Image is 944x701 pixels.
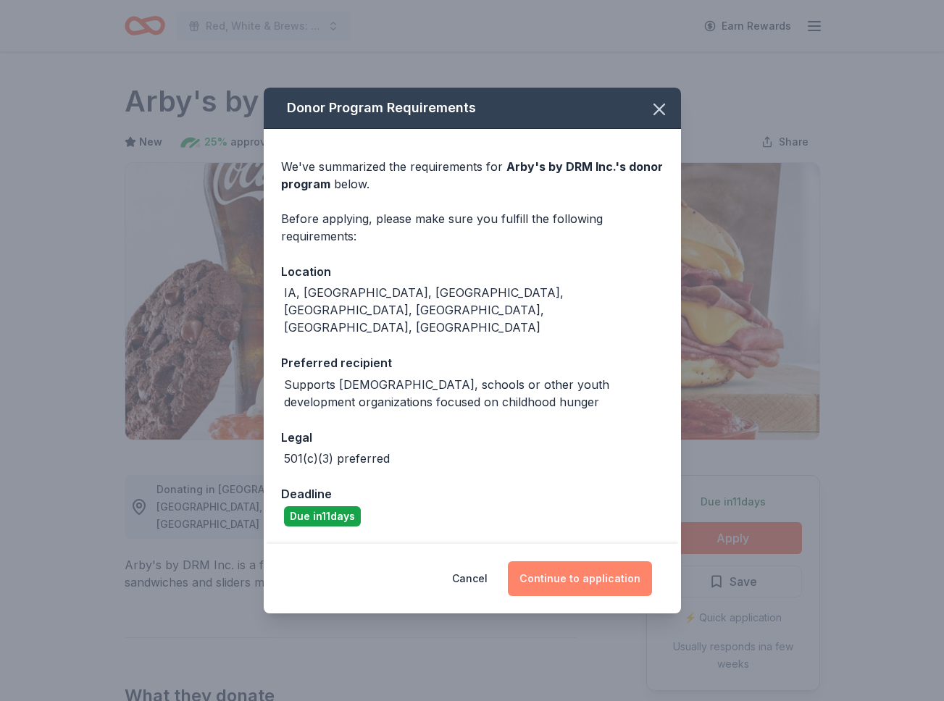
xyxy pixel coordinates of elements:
[281,158,664,193] div: We've summarized the requirements for below.
[452,561,488,596] button: Cancel
[281,428,664,447] div: Legal
[281,210,664,245] div: Before applying, please make sure you fulfill the following requirements:
[281,353,664,372] div: Preferred recipient
[281,484,664,503] div: Deadline
[508,561,652,596] button: Continue to application
[281,262,664,281] div: Location
[284,284,664,336] div: IA, [GEOGRAPHIC_DATA], [GEOGRAPHIC_DATA], [GEOGRAPHIC_DATA], [GEOGRAPHIC_DATA], [GEOGRAPHIC_DATA]...
[284,376,664,411] div: Supports [DEMOGRAPHIC_DATA], schools or other youth development organizations focused on childhoo...
[284,450,390,467] div: 501(c)(3) preferred
[284,506,361,526] div: Due in 11 days
[264,88,681,129] div: Donor Program Requirements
